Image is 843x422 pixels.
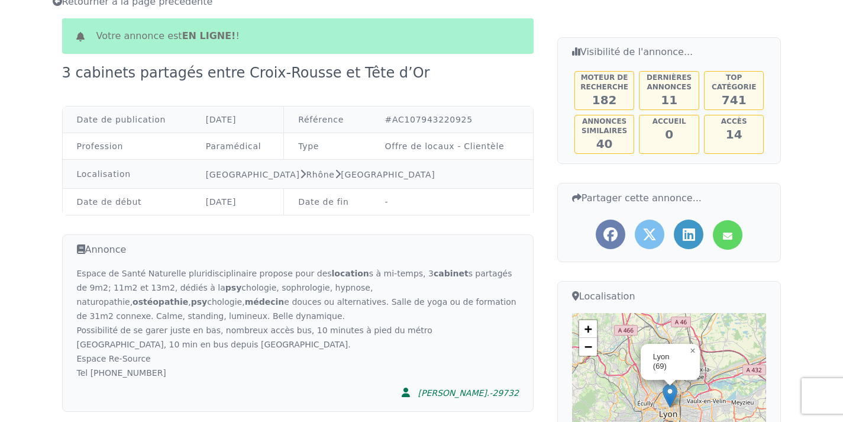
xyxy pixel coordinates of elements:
[641,73,697,92] h5: Dernières annonces
[584,339,592,354] span: −
[133,297,188,307] strong: ostéopathie
[191,297,207,307] strong: psy
[674,220,703,249] a: Partager l'annonce sur LinkedIn
[576,117,633,136] h5: Annonces similaires
[641,117,697,126] h5: Accueil
[572,191,767,205] h3: Partager cette annonce...
[653,352,685,372] div: Lyon (69)
[722,93,747,107] span: 741
[596,220,625,249] a: Partager l'annonce sur Facebook
[62,63,437,82] div: 3 cabinets partagés entre Croix-Rousse et Tête d’Or
[665,127,673,141] span: 0
[341,170,435,179] a: [GEOGRAPHIC_DATA]
[572,289,767,304] h3: Localisation
[572,45,767,59] h3: Visibilité de l'annonce...
[690,346,695,356] span: ×
[576,73,633,92] h5: Moteur de recherche
[579,338,597,356] a: Zoom out
[284,189,371,215] td: Date de fin
[394,380,518,404] a: [PERSON_NAME].-29732
[663,384,677,408] img: Marker
[332,269,369,278] strong: location
[371,107,533,133] td: #AC107943220925
[584,321,592,336] span: +
[726,127,742,141] span: 14
[284,133,371,160] td: Type
[245,297,285,307] strong: médecin
[63,107,192,133] td: Date de publication
[306,170,334,179] a: Rhône
[225,283,241,292] strong: psy
[206,170,300,179] a: [GEOGRAPHIC_DATA]
[284,107,371,133] td: Référence
[706,117,763,126] h5: Accès
[77,266,519,380] div: Espace de Santé Naturelle pluridisciplinaire propose pour des s à mi-temps, 3 s partagés de 9m2; ...
[418,387,518,399] div: [PERSON_NAME].-29732
[579,320,597,338] a: Zoom in
[592,93,617,107] span: 182
[192,189,284,215] td: [DATE]
[434,269,469,278] strong: cabinet
[661,93,677,107] span: 11
[96,29,240,43] span: Votre annonce est !
[192,107,284,133] td: [DATE]
[371,189,533,215] td: -
[706,73,763,92] h5: Top catégorie
[63,133,192,160] td: Profession
[63,189,192,215] td: Date de début
[713,220,742,250] a: Partager l'annonce par mail
[63,160,192,189] td: Localisation
[206,141,261,151] a: Paramédical
[77,242,519,257] h3: Annonce
[635,220,664,249] a: Partager l'annonce sur Twitter
[385,141,505,151] a: Offre de locaux - Clientèle
[686,344,700,358] a: Close popup
[182,30,236,41] b: en ligne!
[596,137,613,151] span: 40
